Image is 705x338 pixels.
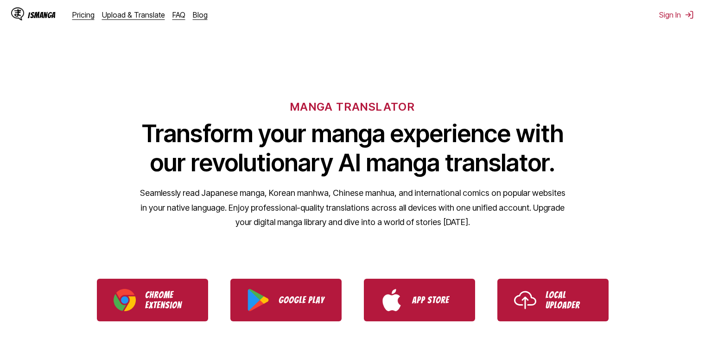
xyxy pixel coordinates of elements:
[97,279,208,321] a: Download IsManga Chrome Extension
[28,11,56,19] div: IsManga
[172,10,185,19] a: FAQ
[11,7,72,22] a: IsManga LogoIsManga
[102,10,165,19] a: Upload & Translate
[364,279,475,321] a: Download IsManga from App Store
[140,186,566,230] p: Seamlessly read Japanese manga, Korean manhwa, Chinese manhua, and international comics on popula...
[290,100,415,113] h6: MANGA TRANSLATOR
[546,290,592,310] p: Local Uploader
[72,10,95,19] a: Pricing
[230,279,342,321] a: Download IsManga from Google Play
[193,10,208,19] a: Blog
[659,10,694,19] button: Sign In
[145,290,191,310] p: Chrome Extension
[381,289,403,311] img: App Store logo
[685,10,694,19] img: Sign out
[11,7,24,20] img: IsManga Logo
[279,295,325,305] p: Google Play
[114,289,136,311] img: Chrome logo
[140,119,566,177] h1: Transform your manga experience with our revolutionary AI manga translator.
[497,279,609,321] a: Use IsManga Local Uploader
[247,289,269,311] img: Google Play logo
[412,295,458,305] p: App Store
[514,289,536,311] img: Upload icon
